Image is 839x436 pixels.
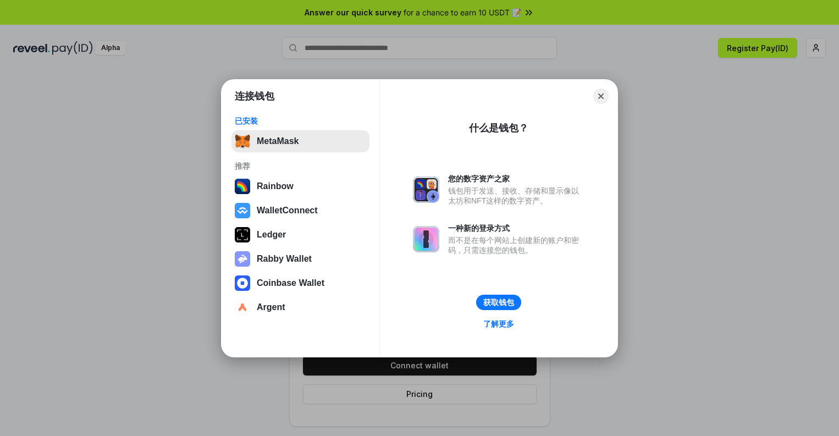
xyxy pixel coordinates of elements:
div: Rabby Wallet [257,254,312,264]
div: 已安装 [235,116,366,126]
img: svg+xml,%3Csvg%20width%3D%2228%22%20height%3D%2228%22%20viewBox%3D%220%200%2028%2028%22%20fill%3D... [235,203,250,218]
img: svg+xml,%3Csvg%20width%3D%22120%22%20height%3D%22120%22%20viewBox%3D%220%200%20120%20120%22%20fil... [235,179,250,194]
div: 而不是在每个网站上创建新的账户和密码，只需连接您的钱包。 [448,235,584,255]
button: Rabby Wallet [231,248,369,270]
button: MetaMask [231,130,369,152]
div: Argent [257,302,285,312]
img: svg+xml,%3Csvg%20xmlns%3D%22http%3A%2F%2Fwww.w3.org%2F2000%2Fsvg%22%20fill%3D%22none%22%20viewBox... [235,251,250,267]
button: Close [593,89,609,104]
div: 钱包用于发送、接收、存储和显示像以太坊和NFT这样的数字资产。 [448,186,584,206]
div: 您的数字资产之家 [448,174,584,184]
div: 获取钱包 [483,297,514,307]
button: Argent [231,296,369,318]
button: Ledger [231,224,369,246]
div: 什么是钱包？ [469,122,528,135]
div: 了解更多 [483,319,514,329]
img: svg+xml,%3Csvg%20width%3D%2228%22%20height%3D%2228%22%20viewBox%3D%220%200%2028%2028%22%20fill%3D... [235,275,250,291]
div: 推荐 [235,161,366,171]
img: svg+xml,%3Csvg%20xmlns%3D%22http%3A%2F%2Fwww.w3.org%2F2000%2Fsvg%22%20fill%3D%22none%22%20viewBox... [413,176,439,203]
div: 一种新的登录方式 [448,223,584,233]
button: WalletConnect [231,200,369,222]
div: MetaMask [257,136,299,146]
div: Coinbase Wallet [257,278,324,288]
a: 了解更多 [477,317,521,331]
img: svg+xml,%3Csvg%20xmlns%3D%22http%3A%2F%2Fwww.w3.org%2F2000%2Fsvg%22%20fill%3D%22none%22%20viewBox... [413,226,439,252]
div: WalletConnect [257,206,318,216]
button: Coinbase Wallet [231,272,369,294]
button: 获取钱包 [476,295,521,310]
button: Rainbow [231,175,369,197]
div: Rainbow [257,181,294,191]
img: svg+xml,%3Csvg%20xmlns%3D%22http%3A%2F%2Fwww.w3.org%2F2000%2Fsvg%22%20width%3D%2228%22%20height%3... [235,227,250,242]
h1: 连接钱包 [235,90,274,103]
img: svg+xml,%3Csvg%20width%3D%2228%22%20height%3D%2228%22%20viewBox%3D%220%200%2028%2028%22%20fill%3D... [235,300,250,315]
img: svg+xml,%3Csvg%20fill%3D%22none%22%20height%3D%2233%22%20viewBox%3D%220%200%2035%2033%22%20width%... [235,134,250,149]
div: Ledger [257,230,286,240]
